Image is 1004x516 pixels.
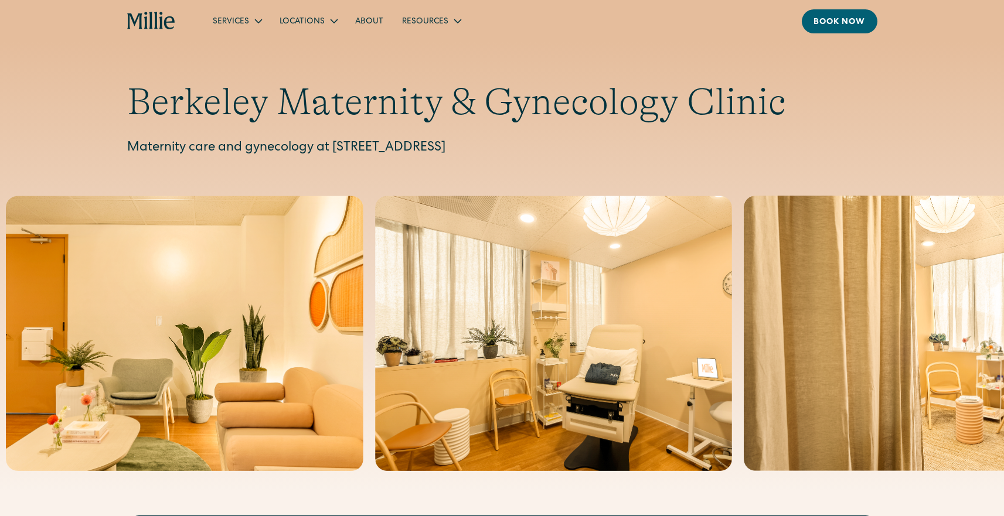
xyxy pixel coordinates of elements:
[213,16,249,28] div: Services
[127,80,877,125] h1: Berkeley Maternity & Gynecology Clinic
[270,11,346,30] div: Locations
[203,11,270,30] div: Services
[814,16,866,29] div: Book now
[127,139,877,158] p: Maternity care and gynecology at [STREET_ADDRESS]
[802,9,877,33] a: Book now
[393,11,469,30] div: Resources
[402,16,448,28] div: Resources
[127,12,176,30] a: home
[346,11,393,30] a: About
[280,16,325,28] div: Locations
